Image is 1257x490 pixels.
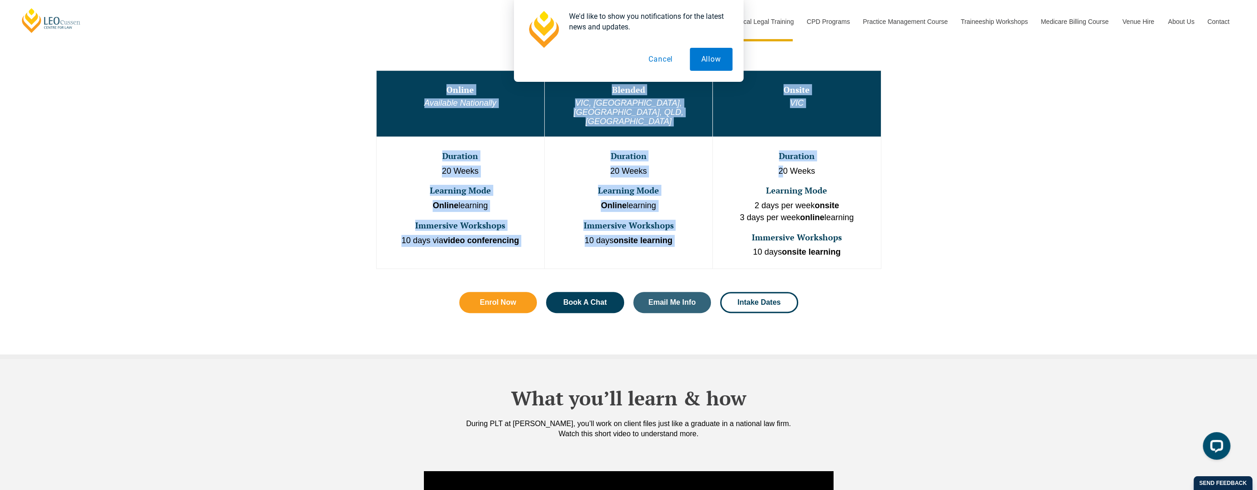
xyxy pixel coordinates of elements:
[790,98,804,108] em: VIC
[714,152,879,161] h3: Duration
[574,98,683,126] em: VIC, [GEOGRAPHIC_DATA], [GEOGRAPHIC_DATA], QLD, [GEOGRAPHIC_DATA]
[782,247,840,256] strong: onsite learning
[800,213,824,222] strong: online
[815,201,839,210] strong: onsite
[546,235,711,247] p: 10 days
[562,11,733,32] div: We'd like to show you notifications for the latest news and updates.
[433,201,458,210] strong: Online
[714,186,879,195] h3: Learning Mode
[546,186,711,195] h3: Learning Mode
[714,246,879,258] p: 10 days
[714,200,879,223] p: 2 days per week 3 days per week learning
[459,292,537,313] a: Enrol Now
[720,292,798,313] a: Intake Dates
[648,299,696,306] span: Email Me Info
[563,299,607,306] span: Book A Chat
[637,48,684,71] button: Cancel
[546,152,711,161] h3: Duration
[367,419,891,439] div: During PLT at [PERSON_NAME], you’ll work on client files just like a graduate in a national law f...
[378,200,543,212] p: learning
[378,235,543,247] p: 10 days via
[378,85,543,95] h3: Online
[714,85,879,95] h3: Onsite
[1195,428,1234,467] iframe: LiveChat chat widget
[546,85,711,95] h3: Blended
[480,299,516,306] span: Enrol Now
[690,48,733,71] button: Allow
[378,186,543,195] h3: Learning Mode
[546,221,711,230] h3: Immersive Workshops
[367,387,891,410] h2: What you’ll learn & how
[443,236,519,245] strong: video conferencing
[378,165,543,177] p: 20 Weeks
[714,165,879,177] p: 20 Weeks
[378,152,543,161] h3: Duration
[378,221,543,230] h3: Immersive Workshops
[525,11,562,48] img: notification icon
[614,236,672,245] strong: onsite learning
[424,98,496,108] em: Available Nationally
[633,292,711,313] a: Email Me Info
[601,201,626,210] strong: Online
[738,299,781,306] span: Intake Dates
[546,165,711,177] p: 20 Weeks
[714,233,879,242] h3: Immersive Workshops
[546,200,711,212] p: learning
[546,292,624,313] a: Book A Chat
